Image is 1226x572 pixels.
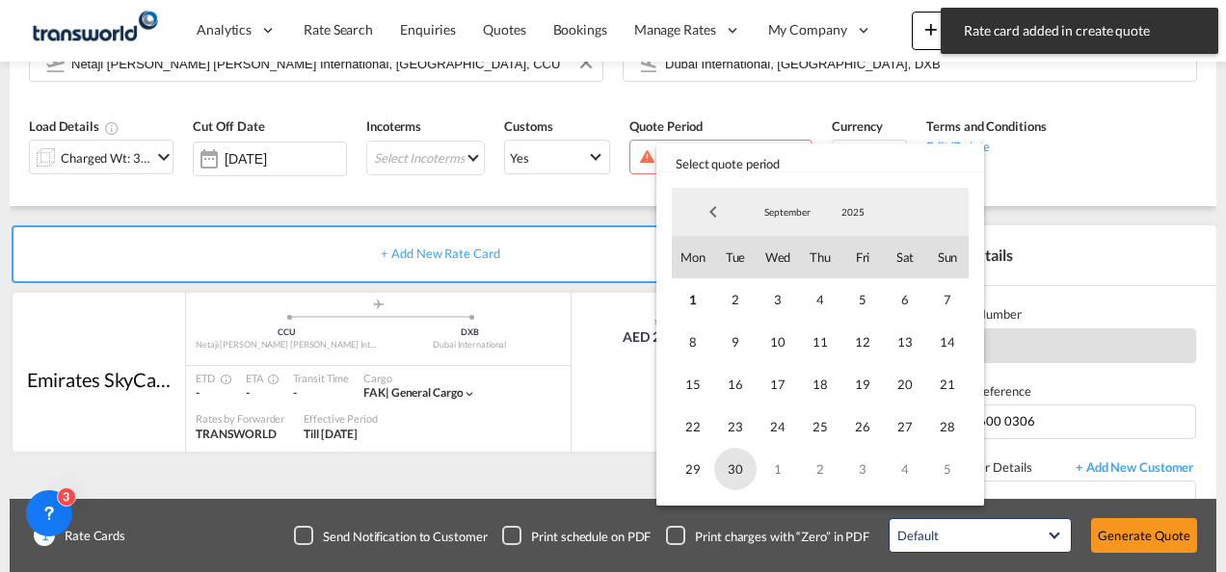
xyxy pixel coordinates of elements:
span: September [757,205,818,219]
span: Previous Month [694,193,733,231]
span: 2025 [822,205,884,219]
span: Select quote period [656,143,984,172]
md-select: Year: 2025 [820,197,886,226]
span: Fri [841,236,884,278]
span: Mon [672,236,714,278]
span: Rate card added in create quote [958,21,1201,40]
md-select: Month: September [755,197,820,226]
span: Sun [926,236,969,278]
span: Tue [714,236,757,278]
span: Wed [757,236,799,278]
span: Thu [799,236,841,278]
span: Sat [884,236,926,278]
